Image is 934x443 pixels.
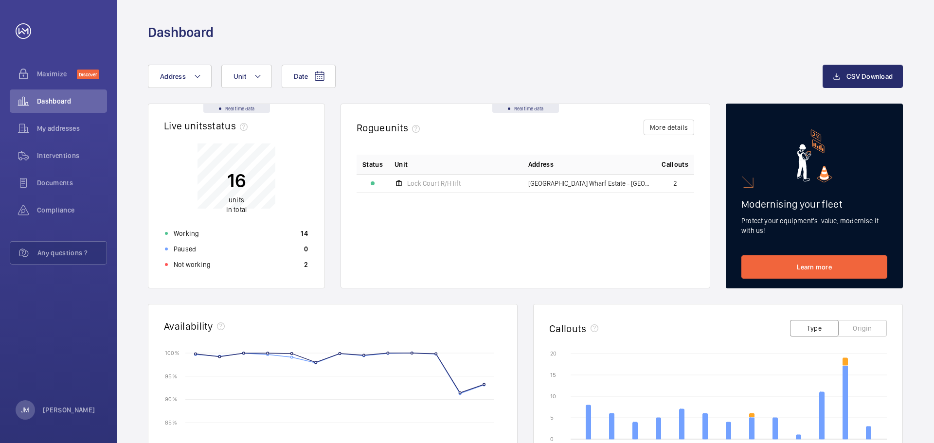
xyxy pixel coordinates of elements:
text: 20 [550,350,557,357]
span: Lock Court R/H lift [407,180,461,187]
h2: Availability [164,320,213,332]
span: CSV Download [846,72,893,80]
span: My addresses [37,124,107,133]
span: Dashboard [37,96,107,106]
text: 100 % [165,349,180,356]
p: [PERSON_NAME] [43,405,95,415]
text: 95 % [165,372,177,379]
text: 5 [550,414,554,421]
button: Origin [838,320,887,337]
span: Date [294,72,308,80]
div: Real time data [492,104,559,113]
p: 14 [301,229,308,238]
text: 0 [550,436,554,443]
text: 90 % [165,396,177,403]
span: Interventions [37,151,107,160]
button: Type [790,320,839,337]
span: Address [528,159,554,169]
text: 15 [550,372,556,378]
p: 0 [304,244,308,254]
p: JM [21,405,29,415]
p: Protect your equipment's value, modernise it with us! [741,216,887,235]
span: Any questions ? [37,248,107,258]
img: marketing-card.svg [797,129,832,182]
span: Discover [77,70,99,79]
span: Callouts [662,159,688,169]
p: Working [174,229,199,238]
span: [GEOGRAPHIC_DATA] Wharf Estate - [GEOGRAPHIC_DATA] [528,180,650,187]
p: Paused [174,244,196,254]
p: Not working [174,260,211,269]
span: status [207,120,251,132]
span: Address [160,72,186,80]
a: Learn more [741,255,887,279]
span: units [229,196,244,204]
button: Address [148,65,212,88]
h2: Modernising your fleet [741,198,887,210]
h1: Dashboard [148,23,214,41]
button: Date [282,65,336,88]
button: More details [644,120,694,135]
p: 2 [304,260,308,269]
span: Maximize [37,69,77,79]
p: Status [362,159,383,169]
h2: Rogue [357,122,424,134]
h2: Live units [164,120,251,132]
span: Compliance [37,205,107,215]
p: 16 [226,168,247,193]
div: Real time data [203,104,270,113]
span: Unit [395,159,408,169]
span: Unit [233,72,246,80]
text: 10 [550,393,556,400]
button: Unit [221,65,272,88]
span: Documents [37,178,107,188]
span: units [385,122,424,134]
text: 85 % [165,419,177,426]
h2: Callouts [549,322,587,335]
button: CSV Download [823,65,903,88]
span: 2 [673,180,677,187]
p: in total [226,195,247,214]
